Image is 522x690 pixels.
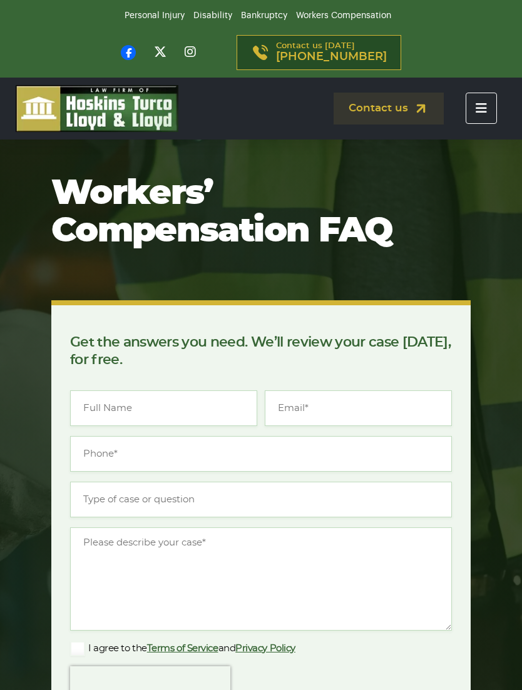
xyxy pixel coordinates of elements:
a: Contact us [334,93,444,124]
a: Disability [193,11,232,20]
a: Workers Compensation [296,11,391,20]
a: Bankruptcy [241,11,287,20]
h1: Workers’ Compensation FAQ [51,175,446,250]
label: I agree to the and [70,641,295,656]
a: Contact us [DATE][PHONE_NUMBER] [237,35,401,70]
input: Type of case or question [70,482,452,517]
input: Email* [265,390,452,426]
span: [PHONE_NUMBER] [276,51,387,63]
button: Toggle navigation [466,93,497,124]
a: Privacy Policy [235,644,295,653]
input: Full Name [70,390,257,426]
p: Get the answers you need. We’ll review your case [DATE], for free. [70,333,452,368]
img: logo [16,85,178,132]
input: Phone* [70,436,452,472]
p: Contact us [DATE] [276,42,387,63]
a: Personal Injury [125,11,185,20]
a: Terms of Service [147,644,218,653]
